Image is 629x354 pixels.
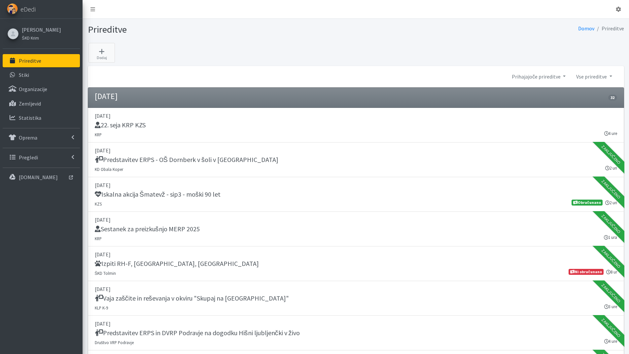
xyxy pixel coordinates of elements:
[19,114,41,121] p: Statistika
[95,320,617,328] p: [DATE]
[95,329,300,337] h5: Predstavitev ERPS in DVRP Podravje na dogodku Hišni ljubljenčki v živo
[3,171,80,184] a: [DOMAIN_NAME]
[20,4,36,14] span: eDedi
[594,24,624,33] li: Prireditve
[3,82,80,96] a: Organizacije
[95,156,278,164] h5: Predstavitev ERPS - OŠ Dornberk v šoli v [GEOGRAPHIC_DATA]
[578,25,594,32] a: Domov
[22,35,39,41] small: ŠKD Krim
[95,236,102,241] small: KRP
[3,97,80,110] a: Zemljevid
[3,151,80,164] a: Pregledi
[95,216,617,224] p: [DATE]
[95,181,617,189] p: [DATE]
[95,132,102,137] small: KRP
[3,68,80,81] a: Stiki
[88,212,624,246] a: [DATE] Sestanek za preizkušnjo MERP 2025 KRP 1 ura Zaključeno
[95,260,259,268] h5: Izpiti RH-F, [GEOGRAPHIC_DATA], [GEOGRAPHIC_DATA]
[95,92,118,101] h4: [DATE]
[19,154,38,161] p: Pregledi
[95,121,146,129] h5: 22. seja KRP KZS
[95,305,108,310] small: KLP K-9
[95,201,102,207] small: KZS
[19,86,47,92] p: Organizacije
[569,269,603,275] span: Ni obračunano
[88,43,115,63] a: Dodaj
[572,200,602,206] span: Obračunano
[95,250,617,258] p: [DATE]
[604,130,617,137] small: 4 ure
[19,57,41,64] p: Prireditve
[88,177,624,212] a: [DATE] Iskalna akcija Šmatevž - sip3 - moški 90 let KZS 2 uri Obračunano Zaključeno
[7,3,18,14] img: eDedi
[88,316,624,350] a: [DATE] Predstavitev ERPS in DVRP Podravje na dogodku Hišni ljubljenčki v živo Društvo VRP Podravj...
[19,174,58,180] p: [DOMAIN_NAME]
[95,146,617,154] p: [DATE]
[95,225,200,233] h5: Sestanek za preizkušnjo MERP 2025
[19,72,29,78] p: Stiki
[88,281,624,316] a: [DATE] Vaja zaščite in reševanja v okviru "Skupaj na [GEOGRAPHIC_DATA]" KLP K-9 3 ure Zaključeno
[95,167,123,172] small: KD Obala Koper
[19,134,37,141] p: Oprema
[95,285,617,293] p: [DATE]
[95,112,617,120] p: [DATE]
[88,246,624,281] a: [DATE] Izpiti RH-F, [GEOGRAPHIC_DATA], [GEOGRAPHIC_DATA] ŠKD Tolmin 8 ur Ni obračunano Zaključeno
[88,108,624,143] a: [DATE] 22. seja KRP KZS KRP 4 ure
[608,95,617,101] span: 32
[3,111,80,124] a: Statistika
[95,294,289,302] h5: Vaja zaščite in reševanja v okviru "Skupaj na [GEOGRAPHIC_DATA]"
[95,190,221,198] h5: Iskalna akcija Šmatevž - sip3 - moški 90 let
[507,70,571,83] a: Prihajajoče prireditve
[3,131,80,144] a: Oprema
[19,100,41,107] p: Zemljevid
[88,24,354,35] h1: Prireditve
[95,271,116,276] small: ŠKD Tolmin
[3,54,80,67] a: Prireditve
[571,70,617,83] a: Vse prireditve
[95,340,134,345] small: Društvo VRP Podravje
[22,26,61,34] a: [PERSON_NAME]
[88,143,624,177] a: [DATE] Predstavitev ERPS - OŠ Dornberk v šoli v [GEOGRAPHIC_DATA] KD Obala Koper 2 uri Zaključeno
[22,34,61,42] a: ŠKD Krim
